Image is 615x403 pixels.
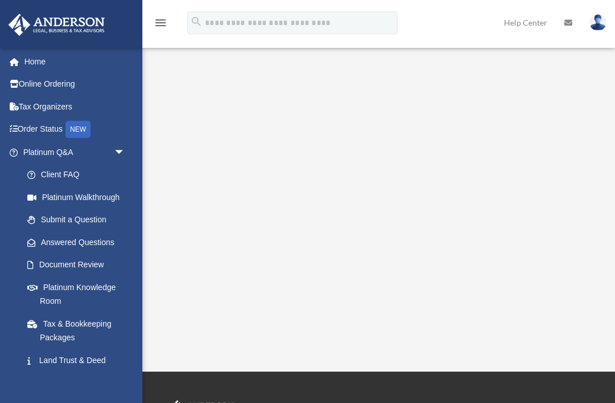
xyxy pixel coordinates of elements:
[8,141,142,164] a: Platinum Q&Aarrow_drop_down
[16,276,142,312] a: Platinum Knowledge Room
[16,186,137,209] a: Platinum Walkthrough
[589,14,606,31] img: User Pic
[16,164,142,186] a: Client FAQ
[8,118,142,141] a: Order StatusNEW
[154,58,601,307] iframe: <span data-mce-type="bookmark" style="display: inline-block; width: 0px; overflow: hidden; line-h...
[190,15,203,28] i: search
[16,349,142,385] a: Land Trust & Deed Forum
[8,73,142,96] a: Online Ordering
[154,20,167,30] a: menu
[16,254,142,276] a: Document Review
[154,16,167,30] i: menu
[65,121,91,138] div: NEW
[8,95,142,118] a: Tax Organizers
[16,312,142,349] a: Tax & Bookkeeping Packages
[114,141,137,164] span: arrow_drop_down
[16,209,142,231] a: Submit a Question
[8,50,142,73] a: Home
[16,231,142,254] a: Answered Questions
[5,14,108,36] img: Anderson Advisors Platinum Portal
